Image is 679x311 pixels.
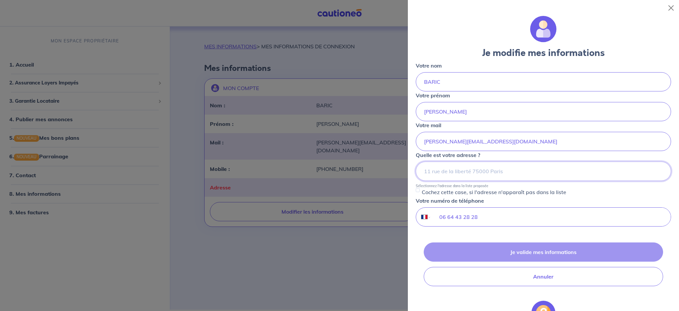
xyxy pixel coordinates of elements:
[416,162,671,181] input: 11 rue de la liberté 75000 Paris
[424,267,663,286] button: Annuler
[416,91,450,99] p: Votre prénom
[416,183,488,188] p: Sélectionnez l'adresse dans la liste proposée
[530,16,557,42] img: illu_account.svg
[416,132,671,151] input: mail@mail.com
[416,151,480,159] p: Quelle est votre adresse ?
[416,72,671,91] input: Doe
[666,3,676,13] button: Close
[416,48,671,59] h3: Je modifie mes informations
[416,197,484,205] p: Votre numéro de téléphone
[416,102,671,121] input: John
[431,208,671,226] input: 06 34 34 34 34
[422,188,566,196] p: Cochez cette case, si l'adresse n'apparaît pas dans la liste
[416,121,441,129] p: Votre mail
[416,62,442,70] p: Votre nom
